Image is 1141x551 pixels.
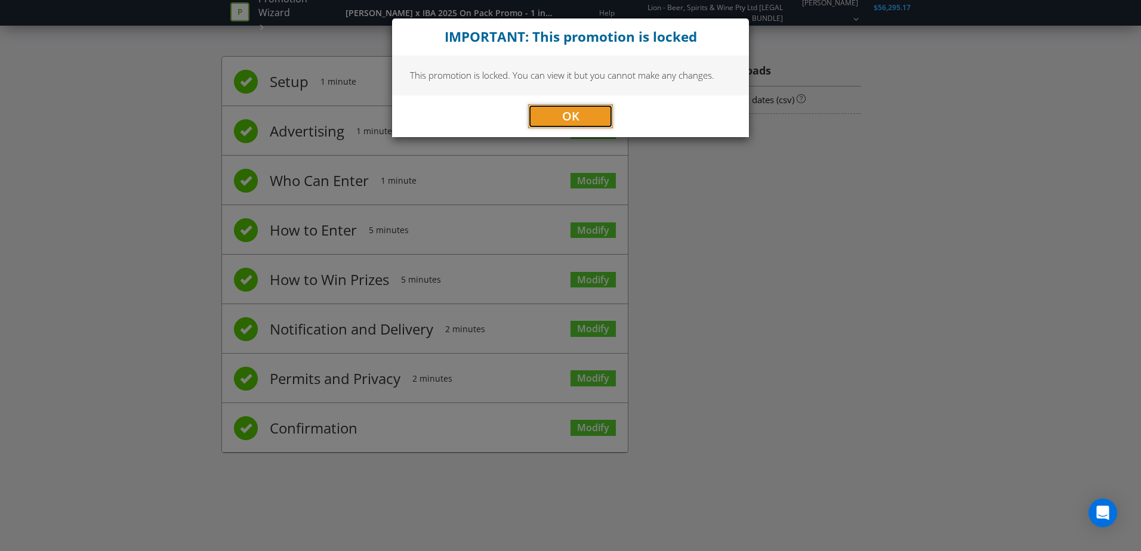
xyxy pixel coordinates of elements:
[562,108,579,124] span: OK
[392,18,749,55] div: Close
[445,27,697,46] strong: IMPORTANT: This promotion is locked
[1088,499,1117,527] div: Open Intercom Messenger
[528,104,613,128] button: OK
[392,55,749,95] div: This promotion is locked. You can view it but you cannot make any changes.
